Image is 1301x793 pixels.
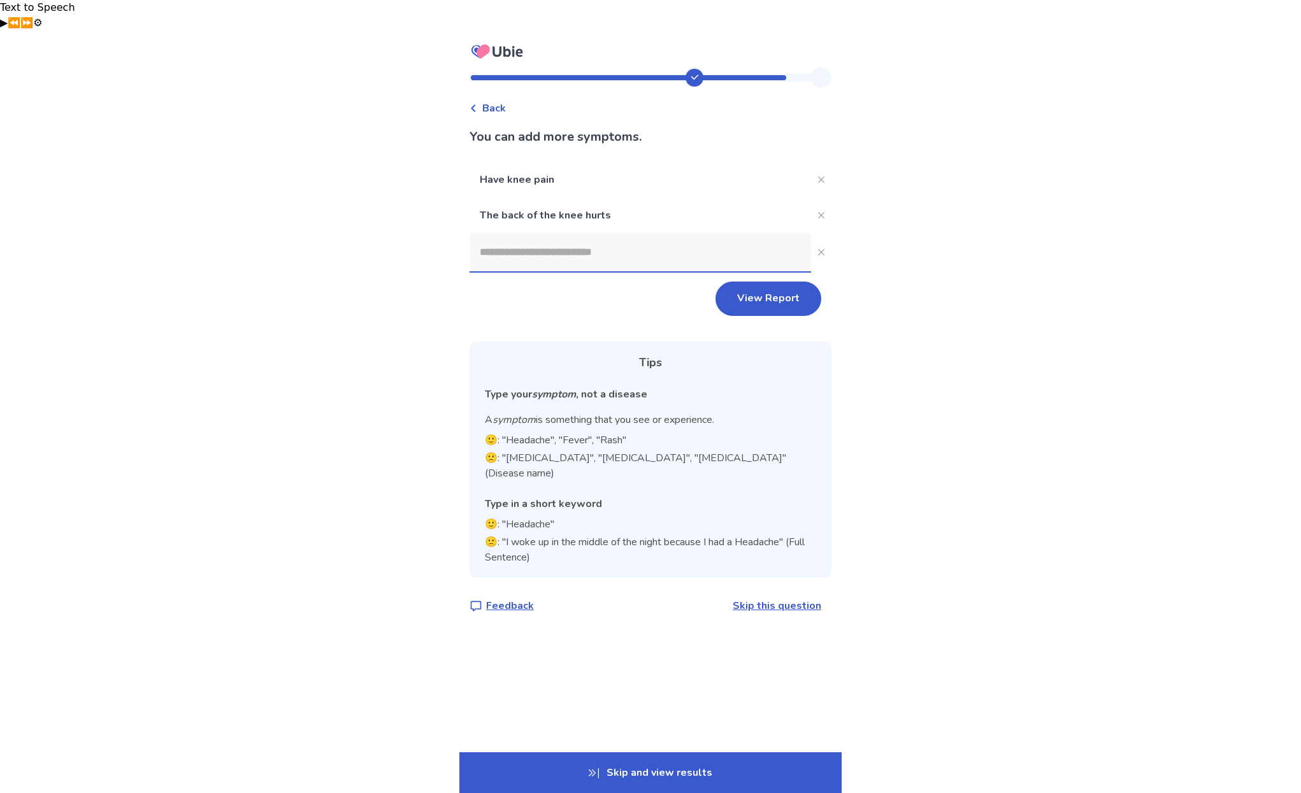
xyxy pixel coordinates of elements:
[811,242,831,262] button: Close
[532,387,576,401] i: symptom
[811,205,831,225] button: Close
[485,354,816,371] div: Tips
[470,162,811,197] p: Have knee pain
[485,534,816,565] p: 🙁: "I woke up in the middle of the night because I had a Headache" (Full Sentence)
[485,387,816,402] div: Type your , not a disease
[811,169,831,190] button: Close
[470,197,811,233] p: The back of the knee hurts
[486,598,534,613] p: Feedback
[715,282,821,316] button: View Report
[492,413,536,427] i: symptom
[20,15,33,31] button: Forward
[482,101,506,116] span: Back
[485,450,816,481] p: 🙁: "[MEDICAL_DATA]", "[MEDICAL_DATA]", "[MEDICAL_DATA]" (Disease name)
[470,127,831,146] p: You can add more symptoms.
[470,233,811,271] input: Close
[459,752,842,793] p: Skip and view results
[485,496,816,511] div: Type in a short keyword
[485,412,816,427] p: A is something that you see or experience.
[33,15,42,31] button: Settings
[485,517,816,532] p: 🙂: "Headache"
[470,598,534,613] a: Feedback
[733,599,821,613] a: Skip this question
[485,432,816,448] p: 🙂: "Headache", "Fever", "Rash"
[8,15,20,31] button: Previous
